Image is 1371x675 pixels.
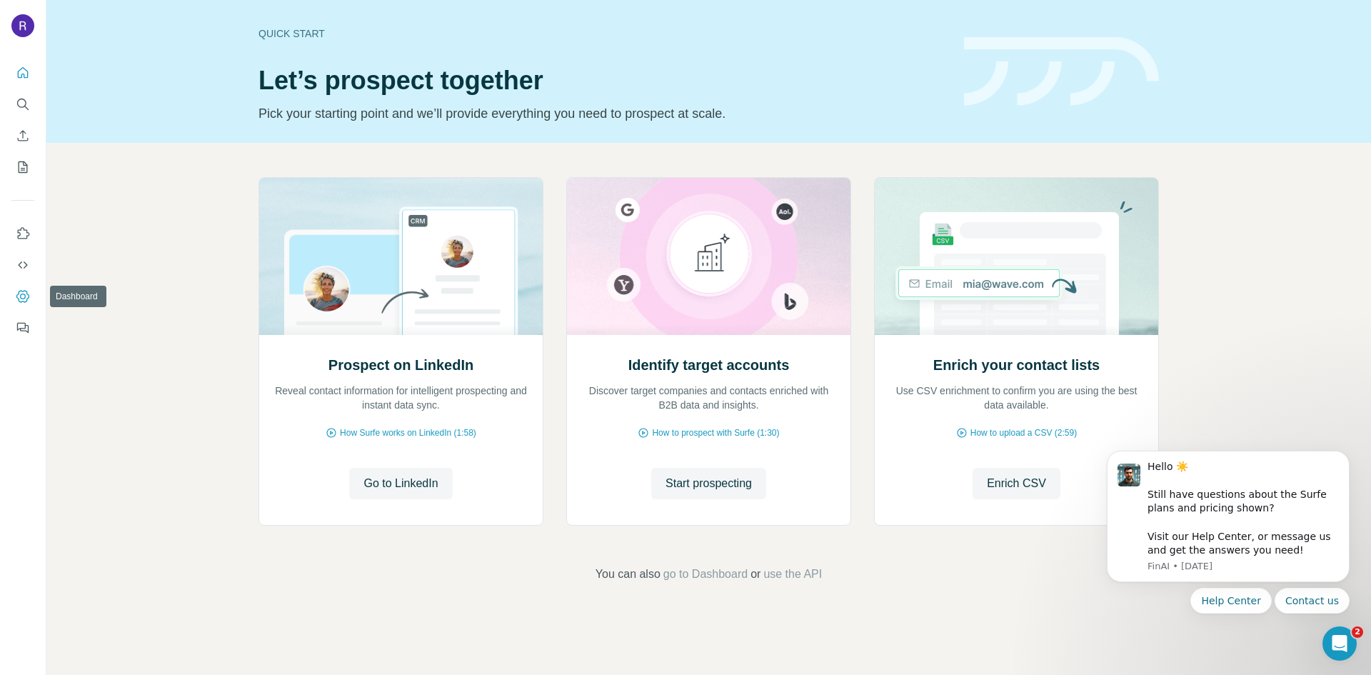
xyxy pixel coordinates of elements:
button: Start prospecting [651,468,766,499]
button: Search [11,91,34,117]
button: use the API [763,566,822,583]
button: Go to LinkedIn [349,468,452,499]
button: Dashboard [11,284,34,309]
span: or [750,566,760,583]
span: How to upload a CSV (2:59) [970,426,1077,439]
img: Prospect on LinkedIn [258,178,543,335]
button: go to Dashboard [663,566,748,583]
button: Enrich CSV [973,468,1060,499]
h1: Let’s prospect together [258,66,947,95]
h2: Enrich your contact lists [933,355,1100,375]
span: How Surfe works on LinkedIn (1:58) [340,426,476,439]
p: Pick your starting point and we’ll provide everything you need to prospect at scale. [258,104,947,124]
button: Feedback [11,315,34,341]
iframe: Intercom notifications message [1085,433,1371,668]
span: Start prospecting [666,475,752,492]
span: You can also [596,566,661,583]
p: Use CSV enrichment to confirm you are using the best data available. [889,384,1144,412]
span: How to prospect with Surfe (1:30) [652,426,779,439]
h2: Prospect on LinkedIn [328,355,473,375]
img: Identify target accounts [566,178,851,335]
button: Quick start [11,60,34,86]
button: Use Surfe API [11,252,34,278]
button: My lists [11,154,34,180]
img: Enrich your contact lists [874,178,1159,335]
div: Quick start [258,26,947,41]
h2: Identify target accounts [628,355,790,375]
button: Enrich CSV [11,123,34,149]
span: Go to LinkedIn [363,475,438,492]
p: Discover target companies and contacts enriched with B2B data and insights. [581,384,836,412]
p: Reveal contact information for intelligent prospecting and instant data sync. [273,384,528,412]
iframe: Intercom live chat [1322,626,1357,661]
img: banner [964,37,1159,106]
button: Use Surfe on LinkedIn [11,221,34,246]
span: Enrich CSV [987,475,1046,492]
span: 2 [1352,626,1363,638]
img: Avatar [11,14,34,37]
